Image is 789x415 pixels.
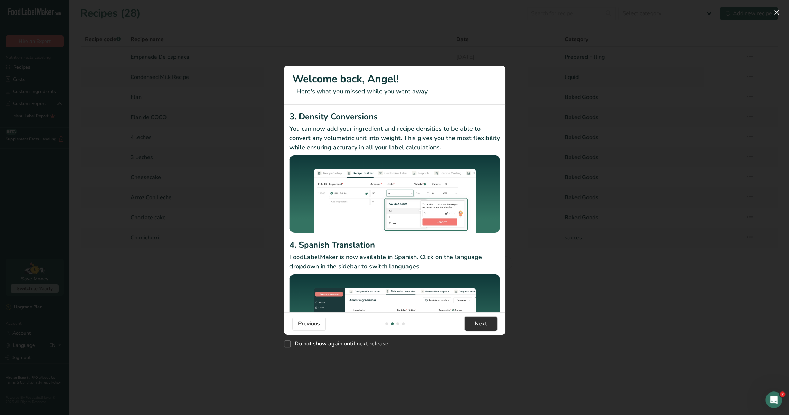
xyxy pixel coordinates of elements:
[289,124,500,152] p: You can now add your ingredient and recipe densities to be able to convert any volumetric unit in...
[780,391,785,397] span: 2
[475,320,487,328] span: Next
[289,155,500,237] img: Density Conversions
[292,87,497,96] p: Here's what you missed while you were away.
[289,110,500,123] h2: 3. Density Conversions
[289,274,500,352] img: Spanish Translation
[289,239,500,251] h2: 4. Spanish Translation
[291,340,388,347] span: Do not show again until next release
[289,252,500,271] p: FoodLabelMaker is now available in Spanish. Click on the language dropdown in the sidebar to swit...
[292,317,326,331] button: Previous
[765,391,782,408] iframe: Intercom live chat
[298,320,320,328] span: Previous
[465,317,497,331] button: Next
[292,71,497,87] h1: Welcome back, Angel!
